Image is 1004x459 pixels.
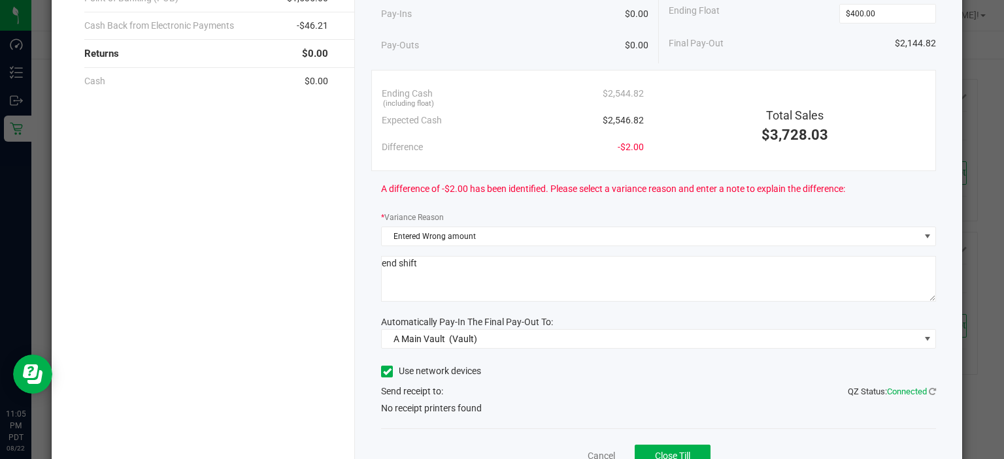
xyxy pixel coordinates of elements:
[382,140,423,154] span: Difference
[13,355,52,394] iframe: Resource center
[305,74,328,88] span: $0.00
[381,39,419,52] span: Pay-Outs
[766,108,824,122] span: Total Sales
[84,40,329,68] div: Returns
[603,114,644,127] span: $2,546.82
[449,334,477,344] span: (Vault)
[625,7,648,21] span: $0.00
[382,114,442,127] span: Expected Cash
[381,212,444,223] label: Variance Reason
[895,37,936,50] span: $2,144.82
[383,99,434,110] span: (including float)
[603,87,644,101] span: $2,544.82
[848,387,936,396] span: QZ Status:
[381,7,412,21] span: Pay-Ins
[382,87,433,101] span: Ending Cash
[393,334,445,344] span: A Main Vault
[669,37,724,50] span: Final Pay-Out
[302,46,328,61] span: $0.00
[84,19,234,33] span: Cash Back from Electronic Payments
[381,317,553,327] span: Automatically Pay-In The Final Pay-Out To:
[381,402,482,415] span: No receipt printers found
[297,19,328,33] span: -$46.21
[618,140,644,154] span: -$2.00
[381,386,443,396] span: Send receipt to:
[84,74,105,88] span: Cash
[669,4,720,24] span: Ending Float
[887,387,927,396] span: Connected
[625,39,648,52] span: $0.00
[381,364,481,378] label: Use network devices
[381,182,845,196] span: A difference of -$2.00 has been identified. Please select a variance reason and enter a note to e...
[761,127,828,143] span: $3,728.03
[382,227,919,245] span: Entered Wrong amount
